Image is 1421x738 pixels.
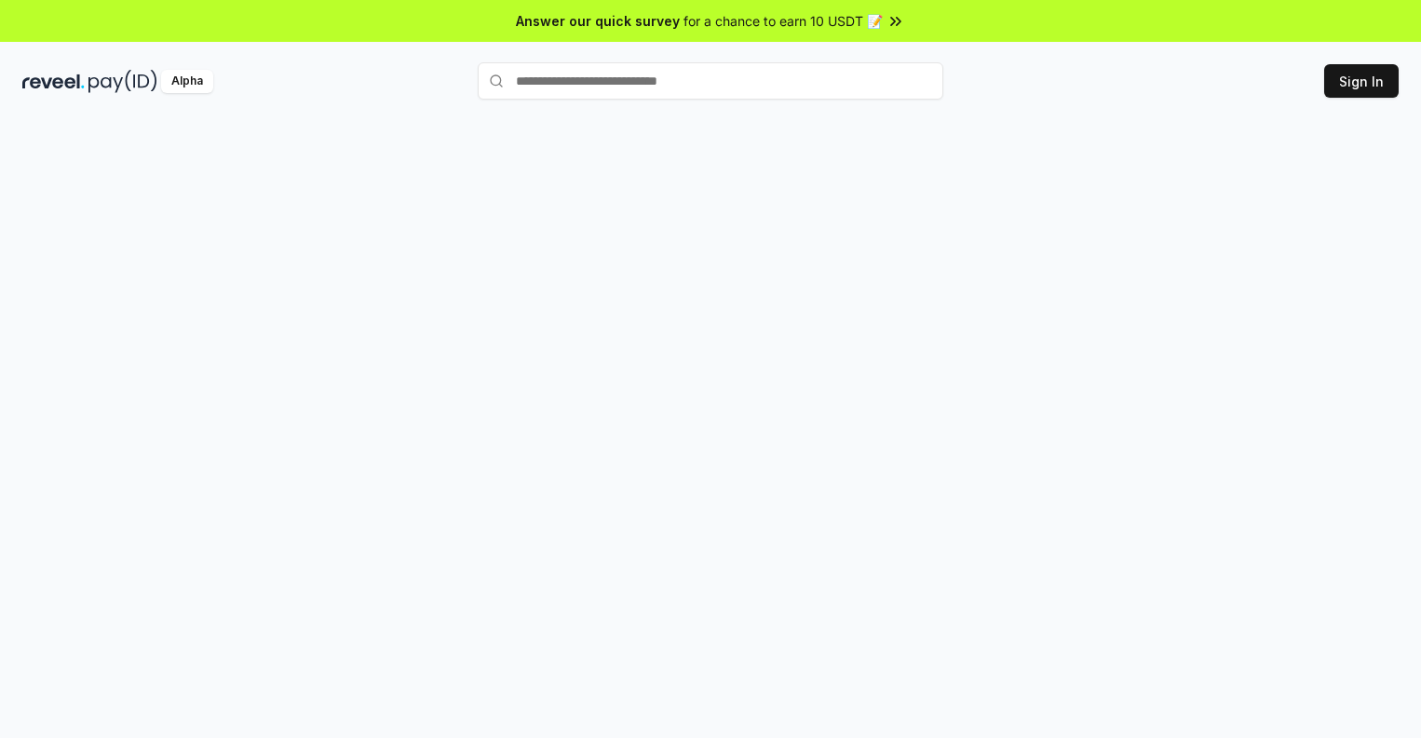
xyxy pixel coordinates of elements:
[1324,64,1399,98] button: Sign In
[516,11,680,31] span: Answer our quick survey
[22,70,85,93] img: reveel_dark
[88,70,157,93] img: pay_id
[161,70,213,93] div: Alpha
[683,11,883,31] span: for a chance to earn 10 USDT 📝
